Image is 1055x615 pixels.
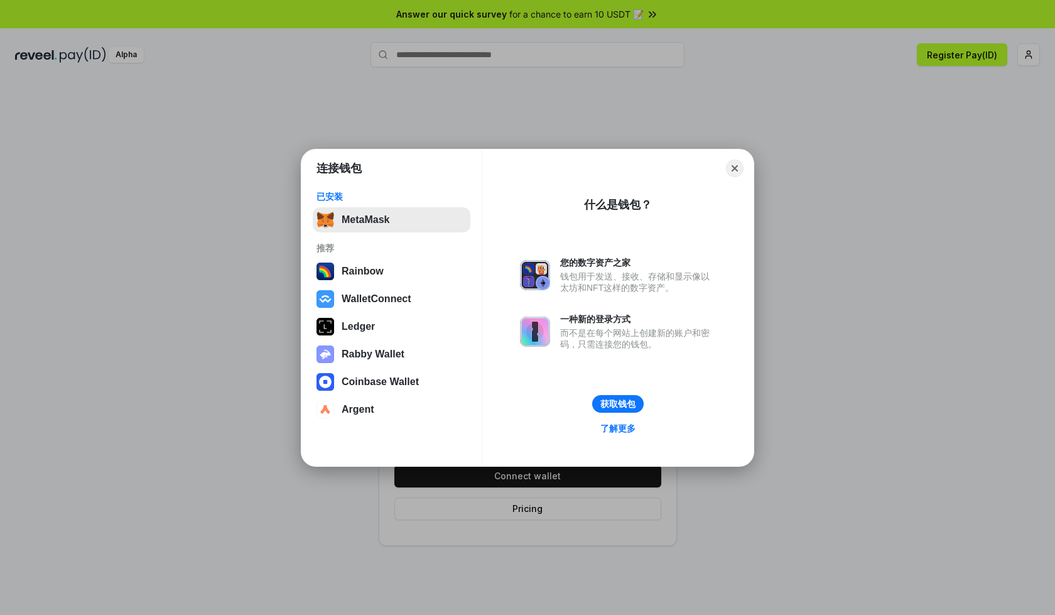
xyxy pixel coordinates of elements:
[316,191,467,202] div: 已安装
[520,260,550,290] img: svg+xml,%3Csvg%20xmlns%3D%22http%3A%2F%2Fwww.w3.org%2F2000%2Fsvg%22%20fill%3D%22none%22%20viewBox...
[342,266,384,277] div: Rainbow
[313,314,470,339] button: Ledger
[313,342,470,367] button: Rabby Wallet
[342,376,419,388] div: Coinbase Wallet
[560,257,716,268] div: 您的数字资产之家
[593,420,643,437] a: 了解更多
[600,398,636,410] div: 获取钱包
[316,290,334,308] img: svg+xml,%3Csvg%20width%3D%2228%22%20height%3D%2228%22%20viewBox%3D%220%200%2028%2028%22%20fill%3D...
[313,397,470,422] button: Argent
[313,259,470,284] button: Rainbow
[313,286,470,312] button: WalletConnect
[316,373,334,391] img: svg+xml,%3Csvg%20width%3D%2228%22%20height%3D%2228%22%20viewBox%3D%220%200%2028%2028%22%20fill%3D...
[560,271,716,293] div: 钱包用于发送、接收、存储和显示像以太坊和NFT这样的数字资产。
[342,214,389,226] div: MetaMask
[313,369,470,395] button: Coinbase Wallet
[316,401,334,418] img: svg+xml,%3Csvg%20width%3D%2228%22%20height%3D%2228%22%20viewBox%3D%220%200%2028%2028%22%20fill%3D...
[584,197,652,212] div: 什么是钱包？
[316,242,467,254] div: 推荐
[560,327,716,350] div: 而不是在每个网站上创建新的账户和密码，只需连接您的钱包。
[313,207,470,232] button: MetaMask
[316,263,334,280] img: svg+xml,%3Csvg%20width%3D%22120%22%20height%3D%22120%22%20viewBox%3D%220%200%20120%20120%22%20fil...
[342,321,375,332] div: Ledger
[592,395,644,413] button: 获取钱包
[316,346,334,363] img: svg+xml,%3Csvg%20xmlns%3D%22http%3A%2F%2Fwww.w3.org%2F2000%2Fsvg%22%20fill%3D%22none%22%20viewBox...
[342,349,404,360] div: Rabby Wallet
[342,293,411,305] div: WalletConnect
[726,160,744,177] button: Close
[316,318,334,335] img: svg+xml,%3Csvg%20xmlns%3D%22http%3A%2F%2Fwww.w3.org%2F2000%2Fsvg%22%20width%3D%2228%22%20height%3...
[342,404,374,415] div: Argent
[560,313,716,325] div: 一种新的登录方式
[600,423,636,434] div: 了解更多
[520,317,550,347] img: svg+xml,%3Csvg%20xmlns%3D%22http%3A%2F%2Fwww.w3.org%2F2000%2Fsvg%22%20fill%3D%22none%22%20viewBox...
[316,161,362,176] h1: 连接钱包
[316,211,334,229] img: svg+xml,%3Csvg%20fill%3D%22none%22%20height%3D%2233%22%20viewBox%3D%220%200%2035%2033%22%20width%...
